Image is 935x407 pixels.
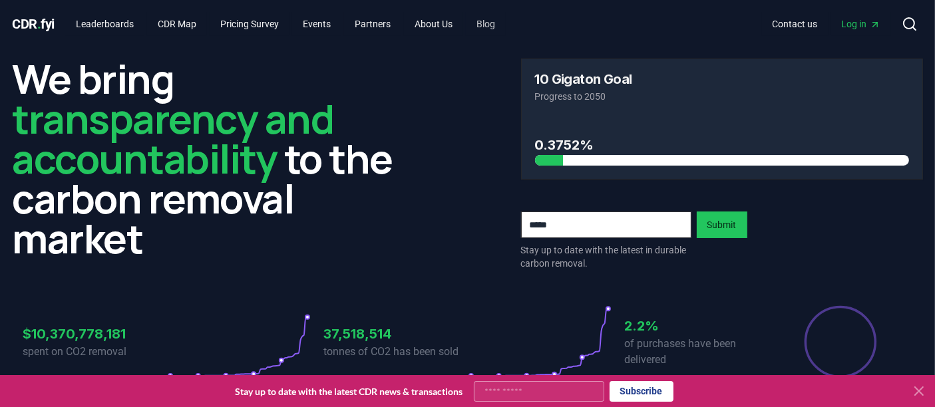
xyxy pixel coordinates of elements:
[13,59,415,258] h2: We bring to the carbon removal market
[65,12,506,36] nav: Main
[324,324,468,344] h3: 37,518,514
[831,12,891,36] a: Log in
[762,12,891,36] nav: Main
[625,316,769,336] h3: 2.2%
[13,15,55,33] a: CDR.fyi
[210,12,289,36] a: Pricing Survey
[803,305,878,379] div: Percentage of sales delivered
[23,324,167,344] h3: $10,370,778,181
[535,72,632,86] h3: 10 Gigaton Goal
[292,12,341,36] a: Events
[13,91,334,186] span: transparency and accountability
[521,243,691,270] p: Stay up to date with the latest in durable carbon removal.
[535,90,909,103] p: Progress to 2050
[37,16,41,32] span: .
[466,12,506,36] a: Blog
[842,17,880,31] span: Log in
[324,344,468,360] p: tonnes of CO2 has been sold
[697,211,747,238] button: Submit
[344,12,401,36] a: Partners
[762,12,829,36] a: Contact us
[147,12,207,36] a: CDR Map
[65,12,144,36] a: Leaderboards
[13,16,55,32] span: CDR fyi
[625,336,769,368] p: of purchases have been delivered
[23,344,167,360] p: spent on CO2 removal
[404,12,463,36] a: About Us
[535,135,909,155] h3: 0.3752%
